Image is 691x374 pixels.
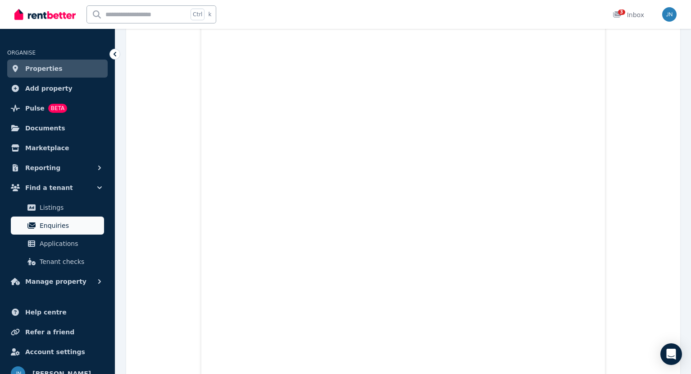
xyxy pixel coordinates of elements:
[25,103,45,114] span: Pulse
[25,307,67,318] span: Help centre
[7,323,108,341] a: Refer a friend
[25,83,73,94] span: Add property
[25,123,65,134] span: Documents
[662,7,677,22] img: Jason Nissen
[40,256,100,267] span: Tenant checks
[7,343,108,361] a: Account settings
[40,220,100,231] span: Enquiries
[7,179,108,197] button: Find a tenant
[7,159,108,177] button: Reporting
[25,63,63,74] span: Properties
[25,162,60,173] span: Reporting
[7,99,108,117] a: PulseBETA
[25,182,73,193] span: Find a tenant
[25,346,85,357] span: Account settings
[11,235,104,253] a: Applications
[7,60,108,78] a: Properties
[191,9,205,20] span: Ctrl
[25,327,74,337] span: Refer a friend
[25,143,69,153] span: Marketplace
[7,79,108,97] a: Add property
[613,10,644,19] div: Inbox
[7,303,108,321] a: Help centre
[660,343,682,365] div: Open Intercom Messenger
[11,217,104,235] a: Enquiries
[48,104,67,113] span: BETA
[7,119,108,137] a: Documents
[25,276,86,287] span: Manage property
[7,272,108,291] button: Manage property
[7,50,36,56] span: ORGANISE
[14,8,76,21] img: RentBetter
[40,238,100,249] span: Applications
[11,199,104,217] a: Listings
[7,139,108,157] a: Marketplace
[208,11,211,18] span: k
[11,253,104,271] a: Tenant checks
[618,9,625,15] span: 3
[40,202,100,213] span: Listings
